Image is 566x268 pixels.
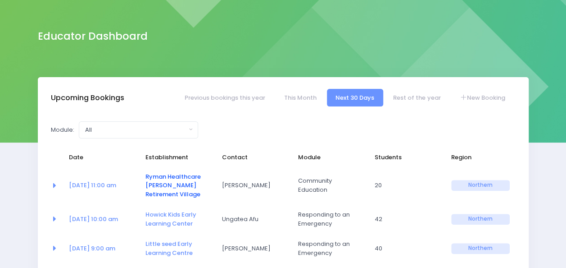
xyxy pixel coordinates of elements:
td: <a href="https://app.stjis.org.nz/bookings/524213" class="font-weight-bold">30 Sep at 9:00 am</a> [63,234,140,263]
span: 42 [375,215,433,224]
td: <a href="https://app.stjis.org.nz/establishments/209035" class="font-weight-bold">Ryman Healthcar... [140,166,216,205]
a: New Booking [451,89,514,106]
td: <a href="https://app.stjis.org.nz/bookings/524224" class="font-weight-bold">29 Sep at 10:00 am</a> [63,204,140,234]
td: Northern [445,166,516,205]
span: Date [69,153,127,162]
td: <a href="https://app.stjis.org.nz/establishments/209149" class="font-weight-bold">Howick Kids Ear... [140,204,216,234]
span: [PERSON_NAME] [222,181,280,190]
a: [DATE] 11:00 am [69,181,116,189]
td: 20 [369,166,445,205]
span: Responding to an Emergency [298,240,357,257]
span: Ungatea Afu [222,215,280,224]
td: 42 [369,204,445,234]
a: Previous bookings this year [176,89,274,106]
span: Module [298,153,357,162]
a: Ryman Healthcare [PERSON_NAME] Retirement Village [145,172,201,199]
span: Students [375,153,433,162]
td: Northern [445,234,516,263]
span: Region [451,153,510,162]
td: Northern [445,204,516,234]
span: 40 [375,244,433,253]
a: Rest of the year [385,89,449,106]
div: All [85,125,186,134]
span: Northern [451,243,510,254]
h2: Educator Dashboard [38,30,148,42]
td: Responding to an Emergency [292,204,369,234]
a: This Month [275,89,325,106]
td: Toni Snell [216,166,292,205]
span: [PERSON_NAME] [222,244,280,253]
span: Responding to an Emergency [298,210,357,228]
a: Next 30 Days [327,89,383,106]
span: Northern [451,214,510,225]
a: [DATE] 9:00 am [69,244,115,253]
span: 20 [375,181,433,190]
td: Ungatea Afu [216,204,292,234]
td: <a href="https://app.stjis.org.nz/establishments/209147" class="font-weight-bold">Little seed Ear... [140,234,216,263]
a: Howick Kids Early Learning Center [145,210,196,228]
h3: Upcoming Bookings [51,93,124,102]
td: Community Education [292,166,369,205]
label: Module: [51,125,74,134]
td: Cadil Carvalho [216,234,292,263]
span: Contact [222,153,280,162]
span: Community Education [298,176,357,194]
a: Little seed Early Learning Centre [145,240,193,257]
button: All [79,121,198,139]
span: Establishment [145,153,204,162]
span: Northern [451,180,510,191]
a: [DATE] 10:00 am [69,215,118,223]
td: Responding to an Emergency [292,234,369,263]
td: <a href="https://app.stjis.org.nz/bookings/523261" class="font-weight-bold">22 Sep at 11:00 am</a> [63,166,140,205]
td: 40 [369,234,445,263]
